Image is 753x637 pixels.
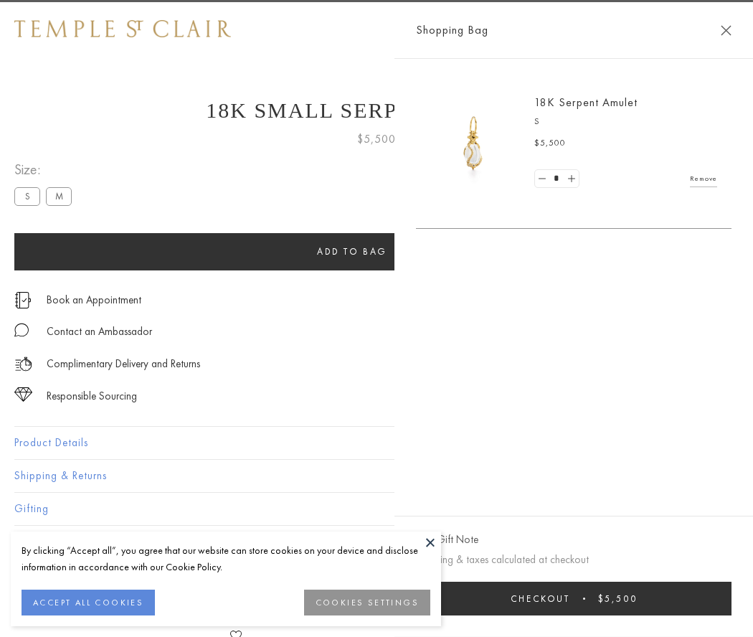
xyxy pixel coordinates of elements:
[14,355,32,373] img: icon_delivery.svg
[564,170,578,188] a: Set quantity to 2
[14,387,32,402] img: icon_sourcing.svg
[416,582,731,615] button: Checkout $5,500
[416,531,478,549] button: Add Gift Note
[511,593,570,605] span: Checkout
[534,95,638,110] a: 18K Serpent Amulet
[416,21,488,39] span: Shopping Bag
[14,493,739,525] button: Gifting
[47,355,200,373] p: Complimentary Delivery and Returns
[22,542,430,575] div: By clicking “Accept all”, you agree that our website can store cookies on your device and disclos...
[317,245,387,258] span: Add to bag
[14,187,40,205] label: S
[534,136,566,151] span: $5,500
[47,323,152,341] div: Contact an Ambassador
[721,25,731,36] button: Close Shopping Bag
[14,98,739,123] h1: 18K Small Serpent Amulet
[46,187,72,205] label: M
[14,460,739,492] button: Shipping & Returns
[22,590,155,615] button: ACCEPT ALL COOKIES
[598,593,638,605] span: $5,500
[430,100,516,187] img: P51836-E11SERPPV
[416,551,731,569] p: Shipping & taxes calculated at checkout
[14,158,77,181] span: Size:
[357,130,396,148] span: $5,500
[690,171,717,187] a: Remove
[14,292,32,308] img: icon_appointment.svg
[14,427,739,459] button: Product Details
[47,387,137,405] div: Responsible Sourcing
[14,323,29,337] img: MessageIcon-01_2.svg
[14,233,690,270] button: Add to bag
[535,170,549,188] a: Set quantity to 0
[47,292,141,308] a: Book an Appointment
[304,590,430,615] button: COOKIES SETTINGS
[534,115,717,129] p: S
[14,20,231,37] img: Temple St. Clair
